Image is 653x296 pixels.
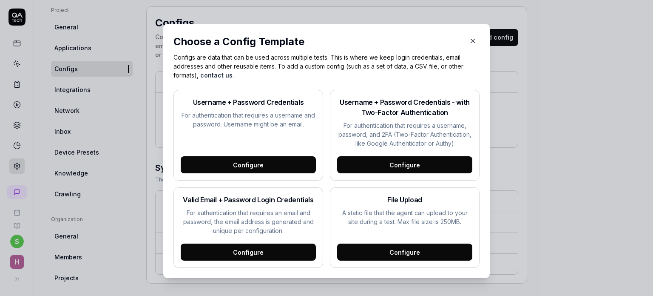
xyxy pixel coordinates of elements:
h2: Username + Password Credentials [181,97,316,107]
h2: File Upload [337,195,472,205]
h2: Username + Password Credentials - with Two-Factor Authentication [337,97,472,118]
p: For authentication that requires a username and password. Username might be an email. [181,111,316,129]
button: File UploadA static file that the agent can upload to your site during a test. Max file size is 2... [330,187,480,268]
p: A static file that the agent can upload to your site during a test. Max file size is 250MB. [337,208,472,226]
p: Configs are data that can be used across multiple tests. This is where we keep login credentials,... [173,53,480,80]
div: Configure [181,156,316,173]
p: For authentication that requires an email and password, the email address is generated and unique... [181,208,316,235]
a: contact us [200,72,233,79]
button: Valid Email + Password Login CredentialsFor authentication that requires an email and password, t... [173,187,323,268]
div: Choose a Config Template [173,34,463,49]
button: Username + Password Credentials - with Two-Factor AuthenticationFor authentication that requires ... [330,90,480,181]
button: Username + Password CredentialsFor authentication that requires a username and password. Username... [173,90,323,181]
div: Configure [337,156,472,173]
button: Close Modal [466,34,480,48]
div: Configure [337,244,472,261]
h2: Valid Email + Password Login Credentials [181,195,316,205]
p: For authentication that requires a username, password, and 2FA (Two-Factor Authentication, like G... [337,121,472,148]
div: Configure [181,244,316,261]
